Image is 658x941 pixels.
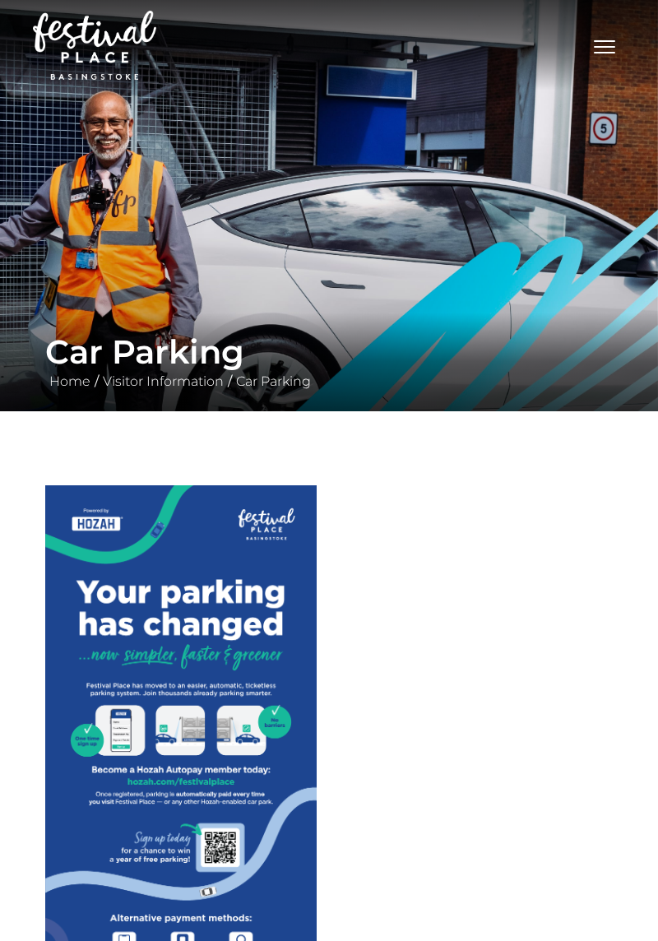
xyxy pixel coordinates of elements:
button: Toggle navigation [584,33,625,57]
a: Home [45,373,95,389]
a: Visitor Information [99,373,228,389]
div: / / [33,332,625,392]
a: Car Parking [232,373,315,389]
h1: Car Parking [45,332,613,372]
img: Festival Place Logo [33,11,156,80]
